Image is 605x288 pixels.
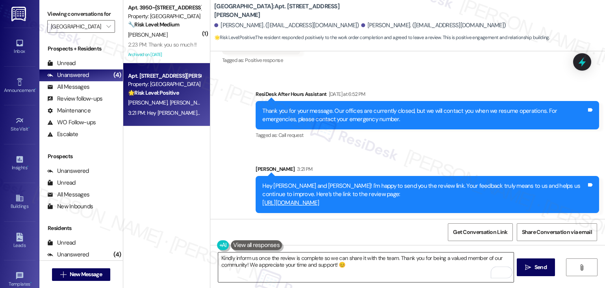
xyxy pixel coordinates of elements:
[4,191,35,213] a: Buildings
[262,107,586,124] div: Thank you for your message. Our offices are currently closed, but we will contact you when we res...
[30,280,32,286] span: •
[28,125,30,131] span: •
[128,12,201,21] div: Property: [GEOGRAPHIC_DATA]
[214,34,255,41] strong: 🌟 Risk Level: Positive
[60,271,66,278] i: 
[111,249,123,261] div: (4)
[47,107,91,115] div: Maintenance
[106,23,111,30] i: 
[128,41,197,48] div: 2:23 PM: Thank you so much !!
[4,153,35,174] a: Insights •
[361,21,506,30] div: [PERSON_NAME]. ([EMAIL_ADDRESS][DOMAIN_NAME])
[534,263,547,271] span: Send
[35,86,36,92] span: •
[522,228,592,236] span: Share Conversation via email
[47,130,78,138] div: Escalate
[47,239,76,247] div: Unread
[214,34,549,42] span: : The resident responded positively to the work order completion and agreed to leave a review. Th...
[214,2,372,19] b: [GEOGRAPHIC_DATA]: Apt. [STREET_ADDRESS][PERSON_NAME]
[262,199,319,207] a: [URL][DOMAIN_NAME]
[128,21,179,28] strong: 🔧 Risk Level: Medium
[47,179,76,187] div: Unread
[11,7,28,21] img: ResiDesk Logo
[39,152,123,161] div: Prospects
[47,118,96,127] div: WO Follow-ups
[47,251,89,259] div: Unanswered
[128,4,201,12] div: Apt. 3950~[STREET_ADDRESS][PERSON_NAME]
[47,202,93,211] div: New Inbounds
[218,252,513,282] textarea: To enrich screen reader interactions, please activate Accessibility in Grammarly extension settings
[262,182,586,207] div: Hey [PERSON_NAME] and [PERSON_NAME]! I'm happy to send you the review link. Your feedback truly m...
[51,20,102,33] input: All communities
[256,165,599,176] div: [PERSON_NAME]
[128,72,201,80] div: Apt. [STREET_ADDRESS][PERSON_NAME]
[525,264,531,271] i: 
[579,264,585,271] i: 
[128,99,170,106] span: [PERSON_NAME]
[47,71,89,79] div: Unanswered
[517,223,597,241] button: Share Conversation via email
[4,230,35,252] a: Leads
[327,90,366,98] div: [DATE] at 6:52 PM
[47,191,89,199] div: All Messages
[39,45,123,53] div: Prospects + Residents
[111,69,123,81] div: (4)
[256,90,599,101] div: ResiDesk After Hours Assistant
[256,129,599,141] div: Tagged as:
[127,50,202,60] div: Archived on [DATE]
[517,258,555,276] button: Send
[47,59,76,67] div: Unread
[245,57,283,64] span: Positive response
[295,165,312,173] div: 3:21 PM
[170,99,209,106] span: [PERSON_NAME]
[278,132,303,138] span: Call request
[128,80,201,88] div: Property: [GEOGRAPHIC_DATA]
[128,31,167,38] span: [PERSON_NAME]
[453,228,507,236] span: Get Conversation Link
[52,268,110,281] button: New Message
[448,223,512,241] button: Get Conversation Link
[47,95,102,103] div: Review follow-ups
[39,224,123,232] div: Residents
[70,270,102,279] span: New Message
[128,89,179,96] strong: 🌟 Risk Level: Positive
[214,21,359,30] div: [PERSON_NAME]. ([EMAIL_ADDRESS][DOMAIN_NAME])
[47,8,115,20] label: Viewing conversations for
[4,114,35,135] a: Site Visit •
[222,54,300,66] div: Tagged as:
[47,167,89,175] div: Unanswered
[4,36,35,58] a: Inbox
[27,164,28,169] span: •
[47,83,89,91] div: All Messages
